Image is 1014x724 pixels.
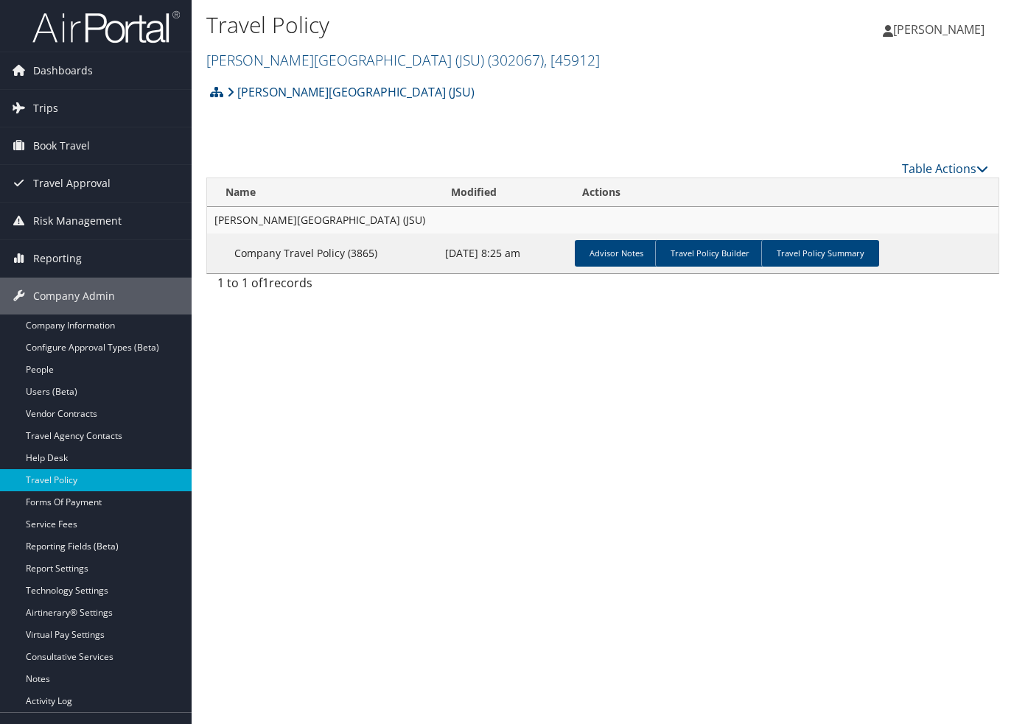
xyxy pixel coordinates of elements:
td: [PERSON_NAME][GEOGRAPHIC_DATA] (JSU) [207,207,999,233]
span: Risk Management [33,203,122,239]
span: [PERSON_NAME] [893,21,985,38]
span: Reporting [33,240,82,277]
span: Book Travel [33,127,90,164]
div: 1 to 1 of records [217,274,394,299]
a: [PERSON_NAME] [883,7,999,52]
td: [DATE] 8:25 am [438,233,570,273]
h1: Travel Policy [206,10,735,41]
span: ( 302067 ) [488,50,544,70]
th: Name: activate to sort column ascending [207,178,438,207]
img: airportal-logo.png [32,10,180,44]
a: Table Actions [902,161,988,177]
th: Actions [569,178,999,207]
span: Dashboards [33,52,93,89]
span: Trips [33,90,58,127]
td: Company Travel Policy (3865) [207,233,438,273]
span: , [ 45912 ] [544,50,600,70]
th: Modified: activate to sort column descending [438,178,570,207]
a: Travel Policy Summary [761,240,879,267]
span: 1 [262,275,269,291]
a: Travel Policy Builder [655,240,764,267]
a: Advisor Notes [575,240,658,267]
a: [PERSON_NAME][GEOGRAPHIC_DATA] (JSU) [227,77,475,107]
a: [PERSON_NAME][GEOGRAPHIC_DATA] (JSU) [206,50,600,70]
span: Company Admin [33,278,115,314]
span: Travel Approval [33,165,111,202]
